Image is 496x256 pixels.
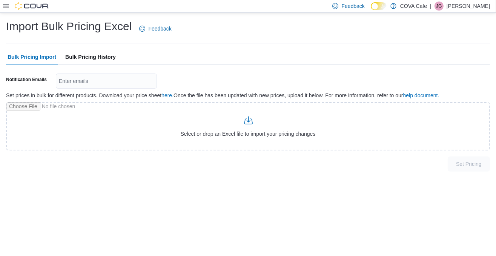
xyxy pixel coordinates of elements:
a: here. [161,92,174,98]
img: Cova [15,2,49,10]
span: Dark Mode [371,10,371,11]
label: Notification Emails [6,77,47,83]
span: Feedback [341,2,364,10]
span: Bulk Pricing Import [8,49,56,64]
h1: Import Bulk Pricing Excel [6,19,132,34]
input: Dark Mode [371,2,387,10]
a: help document. [403,92,439,98]
p: | [430,2,432,11]
span: JG [436,2,442,11]
button: Set Pricing [448,156,490,172]
p: Set prices in bulk for different products. Download your price sheet Once the file has been updat... [6,92,490,98]
a: Feedback [136,21,174,36]
span: Set Pricing [456,160,482,168]
p: COVA Cafe [400,2,427,11]
div: Jonathan Graef [435,2,444,11]
span: Bulk Pricing History [65,49,116,64]
p: [PERSON_NAME] [447,2,490,11]
span: Feedback [148,25,171,32]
